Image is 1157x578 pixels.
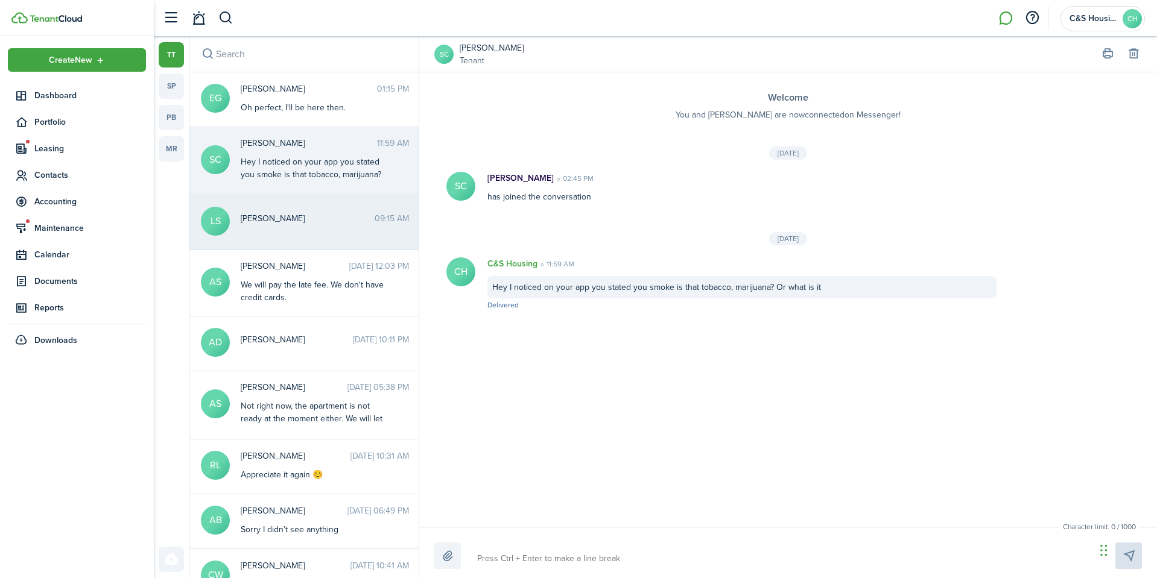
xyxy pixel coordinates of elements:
[443,90,1133,105] h3: Welcome
[34,222,146,234] span: Maintenance
[34,301,146,314] span: Reports
[769,232,807,245] div: [DATE]
[347,381,409,394] time: [DATE] 05:38 PM
[49,56,92,64] span: Create New
[189,36,419,72] input: search
[460,54,524,67] a: Tenant
[446,172,475,201] avatar-text: SC
[201,145,230,174] avatar-text: SC
[8,296,146,319] a: Reports
[218,8,233,28] button: Search
[201,207,230,236] avatar-text: LS
[34,195,146,208] span: Accounting
[1100,532,1108,568] div: Drag
[241,137,377,149] span: Shailynn Childs
[241,450,350,462] span: Rosina Losee
[434,45,454,64] a: SC
[159,105,184,130] a: pb
[8,84,146,107] a: Dashboard
[446,257,475,286] avatar-text: CH
[475,172,1009,203] div: has joined the conversation
[377,137,409,149] time: 11:59 AM
[1022,8,1042,28] button: Open resource center
[241,468,391,481] div: Appreciate it again ☺️
[487,172,554,184] p: [PERSON_NAME]
[159,42,184,68] a: tt
[1125,46,1142,63] button: Delete
[350,559,409,572] time: [DATE] 10:41 AM
[201,389,230,418] avatar-text: AS
[201,451,230,480] avatar-text: RL
[349,260,409,272] time: [DATE] 12:03 PM
[201,268,230,297] avatar-text: AS
[34,248,146,261] span: Calendar
[241,400,391,438] div: Not right now, the apartment is not ready at the moment either. We will let you know
[487,257,537,270] p: C&S Housing
[201,84,230,113] avatar-text: EG
[241,212,375,225] span: Loretta Stamps
[537,259,574,269] time: 11:59 AM
[487,300,519,310] span: Delivered
[241,155,391,193] div: Hey I noticed on your app you stated you smoke is that tobacco, marijuana? Or what is it
[443,108,1133,121] p: You and [PERSON_NAME] are now connected on Messenger!
[34,275,146,287] span: Documents
[34,334,77,347] span: Downloads
[241,523,391,536] div: Sorry I didn’t see anything
[350,450,409,462] time: [DATE] 10:31 AM
[375,212,409,225] time: 09:15 AM
[34,169,146,181] span: Contacts
[159,74,184,99] a: sp
[187,3,210,34] a: Notifications
[34,116,146,128] span: Portfolio
[34,89,146,102] span: Dashboard
[1097,520,1157,578] iframe: Chat Widget
[487,276,997,298] div: Hey I noticed on your app you stated you smoke is that tobacco, marijuana? Or what is it
[1060,521,1139,532] small: Character limit: 0 / 1000
[241,83,377,95] span: Emmalie Giaimo
[241,559,350,572] span: Cory Wilber
[460,42,524,54] a: [PERSON_NAME]
[159,136,184,162] a: mr
[159,7,182,30] button: Open sidebar
[241,381,347,394] span: alishia scala
[1099,46,1116,63] button: Print
[1123,9,1142,28] avatar-text: CH
[30,15,82,22] img: TenantCloud
[241,278,391,304] div: We will pay the late fee. We don't have credit cards.
[199,46,216,63] button: Search
[8,48,146,72] button: Open menu
[769,146,807,160] div: [DATE]
[201,328,230,357] avatar-text: AD
[377,83,409,95] time: 01:15 PM
[554,173,594,184] time: 02:45 PM
[201,506,230,535] avatar-text: AB
[34,142,146,155] span: Leasing
[241,504,347,517] span: Annie Blumstein
[241,333,353,346] span: Alex Dorr
[241,101,391,114] div: Oh perfect, I'll be here then.
[1070,14,1118,23] span: C&S Housing
[241,260,349,272] span: Ashley Stanton
[347,504,409,517] time: [DATE] 06:49 PM
[353,333,409,346] time: [DATE] 10:11 PM
[11,12,28,24] img: TenantCloud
